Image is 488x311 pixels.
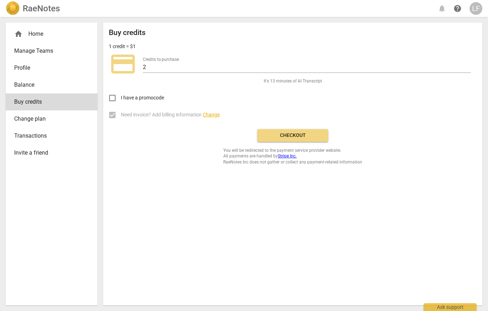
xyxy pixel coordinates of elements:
span: Profile [14,64,83,72]
a: Help [451,2,464,15]
span: I have a promocode [121,94,164,102]
span: Balance [14,81,83,89]
span: home [14,30,23,38]
span: help [453,4,462,13]
a: Manage Teams [6,42,97,59]
span: Invite a friend [14,149,83,157]
div: Home [14,30,83,38]
span: It's 13 minutes of AI Transcript [264,78,322,84]
a: Balance [6,76,97,93]
button: LF [470,2,482,15]
span: Change [203,112,220,117]
h2: Buy credits [109,28,146,37]
label: Credits to purchase [143,57,179,62]
span: Need invoice? Add billing information [121,111,220,119]
button: Checkout [257,129,328,142]
a: Stripe Inc. [278,154,297,159]
h2: RaeNotes [23,4,60,13]
a: Buy credits [6,93,97,110]
a: Change plan [6,110,97,127]
div: Home [6,25,97,42]
span: Transactions [14,132,83,140]
div: Ask support [424,303,477,311]
span: Change plan [14,115,83,123]
a: Profile [6,59,97,76]
span: You will be redirected to the payment service provider website. All payments are handled by RaeNo... [223,148,362,165]
span: credit_card [109,50,137,78]
a: Transactions [6,127,97,144]
img: Logo [6,1,20,16]
a: LogoRaeNotes [6,1,60,16]
span: Checkout [263,132,322,139]
p: 1 credit = $1 [109,43,136,50]
a: Invite a friend [6,144,97,161]
span: Buy credits [14,98,83,106]
span: Manage Teams [14,47,83,55]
